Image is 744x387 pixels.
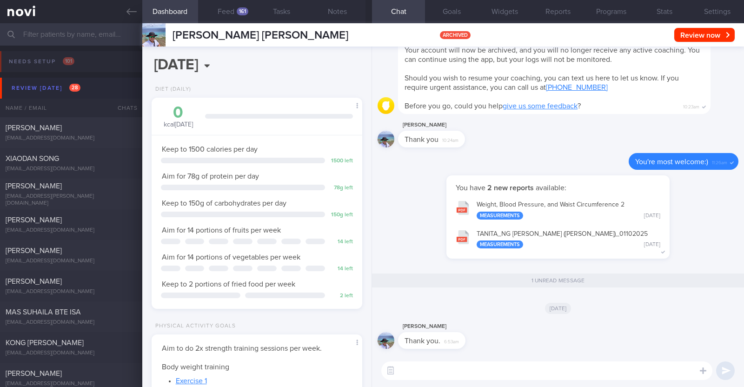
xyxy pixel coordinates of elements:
[7,55,77,68] div: Needs setup
[63,57,74,65] span: 101
[451,195,665,224] button: Weight, Blood Pressure, and Waist Circumference 2 Measurements [DATE]
[176,377,207,385] a: Exercise 1
[674,28,735,42] button: Review now
[6,182,62,190] span: [PERSON_NAME]
[6,308,81,316] span: MAS SUHAILA BTE ISA
[330,266,353,273] div: 14 left
[161,105,196,121] div: 0
[6,350,137,357] div: [EMAIL_ADDRESS][DOMAIN_NAME]
[683,101,699,110] span: 10:23am
[173,30,348,41] span: [PERSON_NAME] [PERSON_NAME]
[162,173,259,180] span: Aim for 78g of protein per day
[9,82,83,94] div: Review [DATE]
[503,102,578,110] a: give us some feedback
[712,157,727,166] span: 11:26am
[405,136,438,143] span: Thank you
[398,120,493,131] div: [PERSON_NAME]
[405,47,700,63] span: Your account will now be archived, and you will no longer receive any active coaching. You can co...
[6,247,62,254] span: [PERSON_NAME]
[405,102,581,110] span: Before you go, could you help ?
[546,84,608,91] a: [PHONE_NUMBER]
[451,224,665,254] button: TANITA_NG [PERSON_NAME] ([PERSON_NAME])_01102025 Measurements [DATE]
[477,201,660,220] div: Weight, Blood Pressure, and Waist Circumference 2
[444,336,459,345] span: 6:53am
[162,200,286,207] span: Keep to 150g of carbohydrates per day
[330,185,353,192] div: 78 g left
[6,227,137,234] div: [EMAIL_ADDRESS][DOMAIN_NAME]
[477,230,660,249] div: TANITA_ NG [PERSON_NAME] ([PERSON_NAME])_ 01102025
[162,363,229,371] span: Body weight training
[477,212,523,220] div: Measurements
[237,7,248,15] div: 161
[6,288,137,295] div: [EMAIL_ADDRESS][DOMAIN_NAME]
[405,74,679,91] span: Should you wish to resume your coaching, you can text us here to let us know. If you require urge...
[152,86,191,93] div: Diet (Daily)
[405,337,440,345] span: Thank you.
[6,124,62,132] span: [PERSON_NAME]
[162,280,295,288] span: Keep to 2 portions of fried food per week
[6,193,137,207] div: [EMAIL_ADDRESS][PERSON_NAME][DOMAIN_NAME]
[644,213,660,220] div: [DATE]
[456,183,660,193] p: You have available:
[6,216,62,224] span: [PERSON_NAME]
[69,84,80,92] span: 28
[6,166,137,173] div: [EMAIL_ADDRESS][DOMAIN_NAME]
[477,240,523,248] div: Measurements
[442,135,458,144] span: 10:24am
[485,184,536,192] strong: 2 new reports
[161,105,196,129] div: kcal [DATE]
[6,370,62,377] span: [PERSON_NAME]
[330,293,353,300] div: 2 left
[6,135,137,142] div: [EMAIL_ADDRESS][DOMAIN_NAME]
[162,146,258,153] span: Keep to 1500 calories per day
[105,99,142,117] div: Chats
[635,158,708,166] span: You're most welcome:)
[162,227,281,234] span: Aim for 14 portions of fruits per week
[398,321,493,332] div: [PERSON_NAME]
[330,158,353,165] div: 1500 left
[440,31,471,39] span: archived
[644,241,660,248] div: [DATE]
[6,258,137,265] div: [EMAIL_ADDRESS][DOMAIN_NAME]
[6,339,84,347] span: KONG [PERSON_NAME]
[330,212,353,219] div: 150 g left
[152,323,236,330] div: Physical Activity Goals
[6,319,137,326] div: [EMAIL_ADDRESS][DOMAIN_NAME]
[162,254,300,261] span: Aim for 14 portions of vegetables per week
[6,155,59,162] span: XIAODAN SONG
[545,303,571,314] span: [DATE]
[162,345,322,352] span: Aim to do 2x strength training sessions per week.
[6,278,62,285] span: [PERSON_NAME]
[330,239,353,246] div: 14 left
